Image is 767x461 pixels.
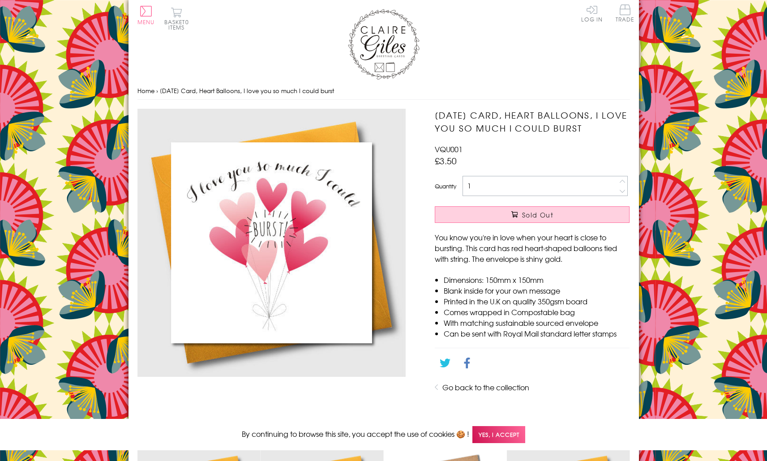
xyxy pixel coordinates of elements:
a: Home [137,86,154,95]
li: Comes wrapped in Compostable bag [444,307,630,317]
span: Yes, I accept [472,426,525,444]
li: Dimensions: 150mm x 150mm [444,274,630,285]
button: Menu [137,6,155,25]
li: With matching sustainable sourced envelope [444,317,630,328]
h1: [DATE] Card, Heart Balloons, I love you so much I could burst [435,109,630,135]
img: Valentine's Day Card, Heart Balloons, I love you so much I could burst [137,109,406,377]
span: [DATE] Card, Heart Balloons, I love you so much I could burst [160,86,334,95]
p: You know you're in love when your heart is close to bursting. This card has red heart-shaped ball... [435,232,630,264]
button: Sold Out [435,206,630,223]
span: › [156,86,158,95]
li: Printed in the U.K on quality 350gsm board [444,296,630,307]
a: Log In [581,4,603,22]
label: Quantity [435,182,456,190]
li: Can be sent with Royal Mail standard letter stamps [444,328,630,339]
a: Go back to the collection [442,382,529,393]
span: VQU001 [435,144,463,154]
li: Blank inside for your own message [444,285,630,296]
span: Sold Out [522,210,553,219]
img: Claire Giles Greetings Cards [348,9,420,80]
button: Basket0 items [164,7,189,30]
span: 0 items [168,18,189,31]
span: Menu [137,18,155,26]
span: Trade [616,4,634,22]
a: Trade [616,4,634,24]
nav: breadcrumbs [137,82,630,100]
span: £3.50 [435,154,457,167]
